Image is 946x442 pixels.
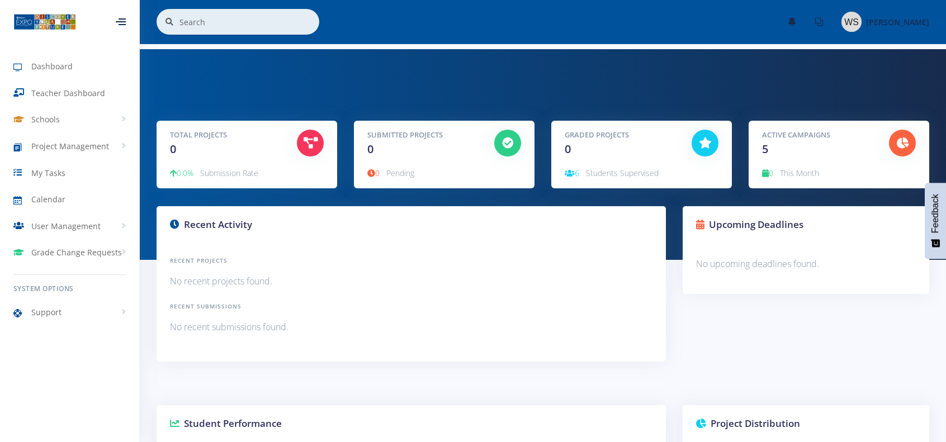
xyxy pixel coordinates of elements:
[696,217,916,232] h3: Upcoming Deadlines
[762,130,872,141] h5: Active Campaigns
[31,246,122,258] span: Grade Change Requests
[925,183,946,259] button: Feedback - Show survey
[367,141,373,156] span: 0
[170,256,652,265] h6: Recent Projects
[565,141,571,156] span: 0
[762,141,768,156] span: 5
[367,168,380,178] span: 0
[780,168,819,178] span: This Month
[31,167,65,179] span: My Tasks
[696,256,916,272] p: No upcoming deadlines found.
[170,320,652,335] p: No recent submissions found.
[565,130,675,141] h5: Graded Projects
[31,140,109,152] span: Project Management
[386,168,414,178] span: Pending
[696,416,916,431] h3: Project Distribution
[170,130,280,141] h5: Total Projects
[930,194,940,233] span: Feedback
[170,217,652,232] h3: Recent Activity
[866,17,929,27] span: [PERSON_NAME]
[586,168,659,178] span: Students Supervised
[200,168,258,178] span: Submission Rate
[31,306,62,318] span: Support
[170,168,193,178] span: 0.0%
[13,284,126,294] h6: System Options
[31,193,65,205] span: Calendar
[31,220,101,232] span: User Management
[762,168,773,178] span: 0
[31,60,73,72] span: Dashboard
[833,9,929,34] a: Image placeholder [PERSON_NAME]
[841,12,862,32] img: Image placeholder
[367,130,477,141] h5: Submitted Projects
[31,113,60,125] span: Schools
[170,141,176,156] span: 0
[170,274,652,289] p: No recent projects found.
[565,168,579,178] span: 6
[170,416,652,431] h3: Student Performance
[179,9,319,35] input: Search
[13,13,76,31] img: ...
[31,87,105,99] span: Teacher Dashboard
[170,302,652,311] h6: Recent Submissions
